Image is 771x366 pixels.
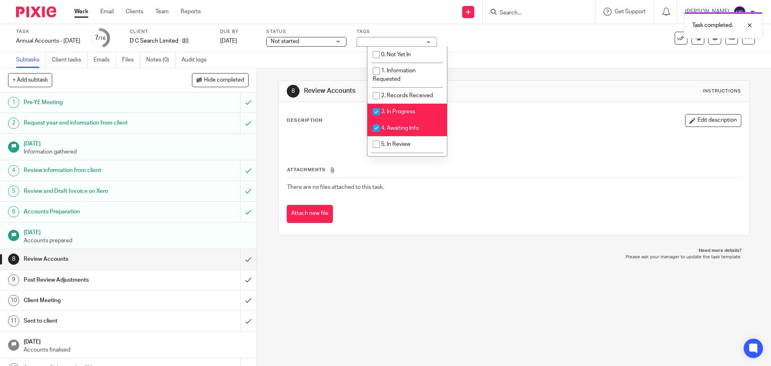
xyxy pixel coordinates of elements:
[16,37,80,45] div: Annual Accounts - [DATE]
[8,254,19,265] div: 8
[8,73,52,87] button: + Add subtask
[733,6,746,18] img: svg%3E
[381,93,433,98] span: 2. Records Received
[126,8,143,16] a: Clients
[24,117,163,129] h1: Request year end information from client
[130,37,178,45] p: D C Search Limited
[8,315,19,327] div: 11
[16,6,56,17] img: Pixie
[8,206,19,217] div: 6
[287,205,333,223] button: Attach new file
[24,206,163,218] h1: Accounts Preparation
[204,77,244,84] span: Hide completed
[24,237,249,245] p: Accounts prepared
[24,185,163,197] h1: Review and Draft Invoice on Xero
[373,68,416,82] span: 1. Information Requested
[266,29,347,35] label: Status
[692,21,733,29] p: Task completed.
[220,29,256,35] label: Due by
[24,346,249,354] p: Accounts finalised
[287,184,384,190] span: There are no files attached to this task.
[703,88,741,94] div: Instructions
[24,294,163,307] h1: Client Meeting
[8,97,19,108] div: 1
[8,165,19,176] div: 4
[287,168,326,172] span: Attachments
[94,52,116,68] a: Emails
[24,336,249,346] h1: [DATE]
[74,8,88,16] a: Work
[287,85,300,98] div: 8
[24,274,163,286] h1: Post Review Adjustments
[16,29,80,35] label: Task
[24,138,249,148] h1: [DATE]
[146,52,175,68] a: Notes (0)
[220,38,237,44] span: [DATE]
[24,315,163,327] h1: Sent to client
[16,52,46,68] a: Subtasks
[130,29,210,35] label: Client
[271,39,299,44] span: Not started
[8,186,19,197] div: 5
[16,37,80,45] div: Annual Accounts - June 2025
[181,8,201,16] a: Reports
[24,227,249,237] h1: [DATE]
[155,8,169,16] a: Team
[8,274,19,286] div: 9
[381,125,419,131] span: 4. Awaiting Info
[24,164,163,176] h1: Review information from client
[122,52,140,68] a: Files
[95,33,106,43] div: 7
[182,52,212,68] a: Audit logs
[286,247,741,254] p: Need more details?
[381,141,410,147] span: 5. In Review
[381,52,411,57] span: 0. Not Yet In
[357,29,437,35] label: Tags
[8,118,19,129] div: 2
[381,109,415,115] span: 3. In Progress
[192,73,249,87] button: Hide completed
[24,253,163,265] h1: Review Accounts
[52,52,88,68] a: Client tasks
[685,114,741,127] button: Edit description
[24,148,249,156] p: Information gathered
[98,36,106,41] small: /16
[8,295,19,306] div: 10
[24,96,163,108] h1: Pre-YE Meeting
[287,117,322,124] p: Description
[286,254,741,260] p: Please ask your manager to update the task template.
[304,87,531,95] h1: Review Accounts
[100,8,114,16] a: Email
